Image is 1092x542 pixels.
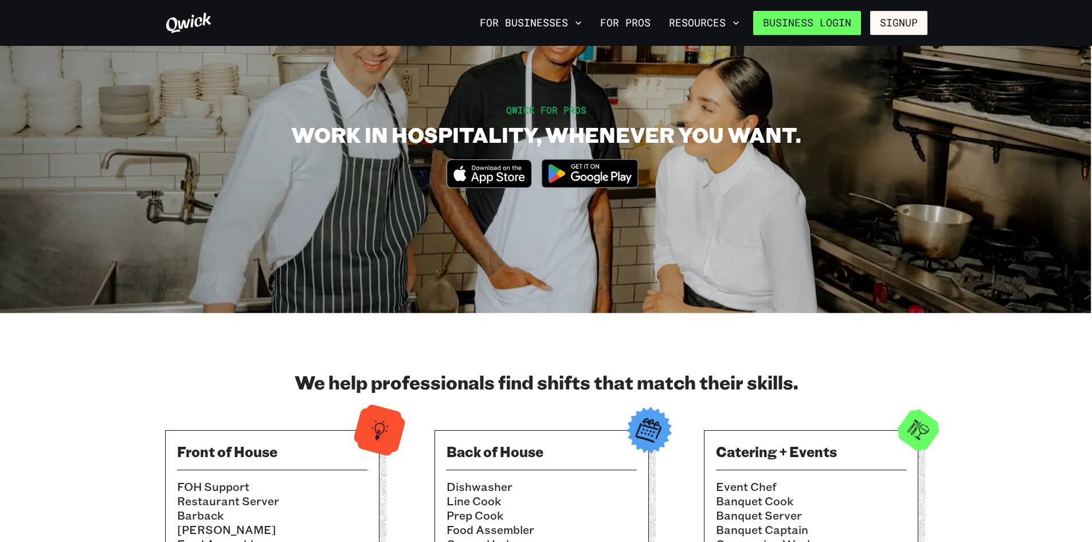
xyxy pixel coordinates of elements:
a: Download on the App Store [447,178,533,190]
a: Business Login [753,11,861,35]
li: Line Cook [447,494,637,508]
h3: Back of House [447,442,637,461]
li: Banquet Captain [716,522,906,537]
h3: Front of House [177,442,367,461]
li: Event Chef [716,479,906,494]
h3: Catering + Events [716,442,906,461]
li: Food Assembler [447,522,637,537]
li: FOH Support [177,479,367,494]
h2: We help professionals find shifts that match their skills. [165,371,927,393]
li: Dishwasher [447,479,637,494]
a: For Pros [596,13,655,33]
li: [PERSON_NAME] [177,522,367,537]
li: Banquet Server [716,508,906,522]
img: Get it on Google Play [534,152,645,195]
h1: WORK IN HOSPITALITY, WHENEVER YOU WANT. [291,122,801,147]
li: Banquet Cook [716,494,906,508]
button: Signup [870,11,927,35]
li: Barback [177,508,367,522]
li: Prep Cook [447,508,637,522]
button: For Businesses [475,13,586,33]
span: QWICK FOR PROS [506,104,586,116]
li: Restaurant Server [177,494,367,508]
button: Resources [664,13,744,33]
